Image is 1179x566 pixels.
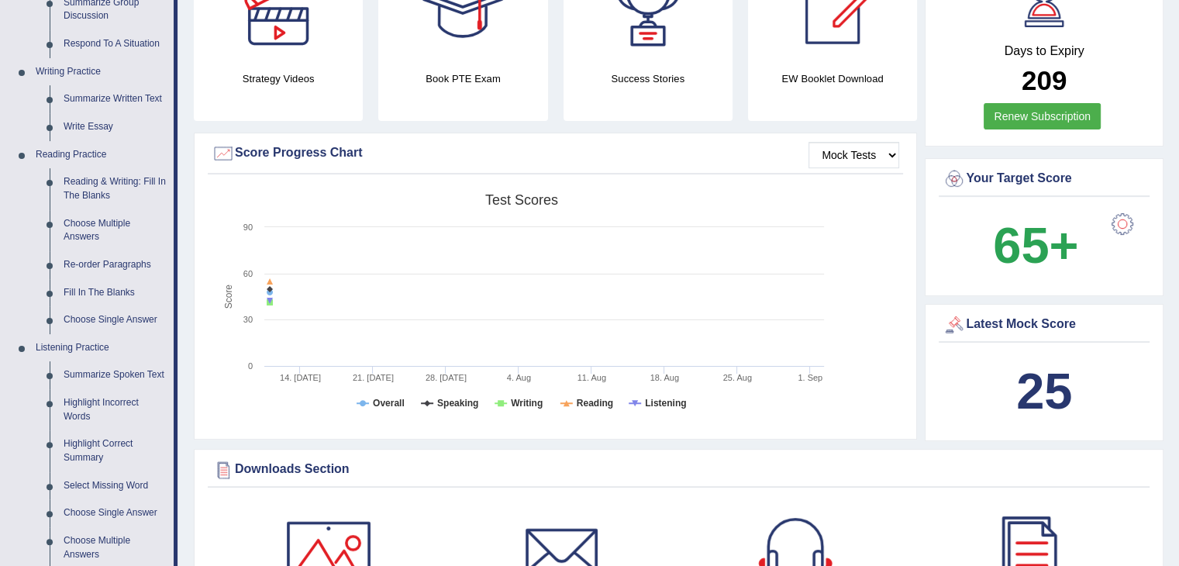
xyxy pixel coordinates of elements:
a: Respond To A Situation [57,30,174,58]
tspan: Score [223,285,234,309]
text: 90 [243,223,253,232]
div: Downloads Section [212,458,1146,481]
a: Select Missing Word [57,472,174,500]
a: Writing Practice [29,58,174,86]
b: 65+ [993,217,1078,274]
tspan: Test scores [485,192,558,208]
a: Choose Single Answer [57,499,174,527]
a: Summarize Written Text [57,85,174,113]
a: Summarize Spoken Text [57,361,174,389]
tspan: 11. Aug [577,373,606,382]
h4: Days to Expiry [943,44,1146,58]
a: Choose Multiple Answers [57,210,174,251]
a: Fill In The Blanks [57,279,174,307]
h4: Book PTE Exam [378,71,547,87]
h4: Strategy Videos [194,71,363,87]
tspan: 1. Sep [798,373,822,382]
tspan: Writing [511,398,543,409]
a: Choose Single Answer [57,306,174,334]
tspan: 18. Aug [650,373,679,382]
tspan: 21. [DATE] [353,373,394,382]
tspan: 28. [DATE] [426,373,467,382]
div: Your Target Score [943,167,1146,191]
b: 209 [1022,65,1067,95]
a: Write Essay [57,113,174,141]
tspan: Listening [645,398,686,409]
text: 60 [243,269,253,278]
a: Reading Practice [29,141,174,169]
tspan: 25. Aug [723,373,752,382]
b: 25 [1016,363,1072,419]
a: Highlight Correct Summary [57,430,174,471]
tspan: Overall [373,398,405,409]
text: 0 [248,361,253,371]
h4: Success Stories [564,71,733,87]
div: Score Progress Chart [212,142,899,165]
h4: EW Booklet Download [748,71,917,87]
tspan: Speaking [437,398,478,409]
tspan: Reading [577,398,613,409]
a: Reading & Writing: Fill In The Blanks [57,168,174,209]
a: Highlight Incorrect Words [57,389,174,430]
a: Renew Subscription [984,103,1101,129]
text: 30 [243,315,253,324]
tspan: 4. Aug [507,373,531,382]
a: Listening Practice [29,334,174,362]
div: Latest Mock Score [943,313,1146,336]
a: Re-order Paragraphs [57,251,174,279]
tspan: 14. [DATE] [280,373,321,382]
